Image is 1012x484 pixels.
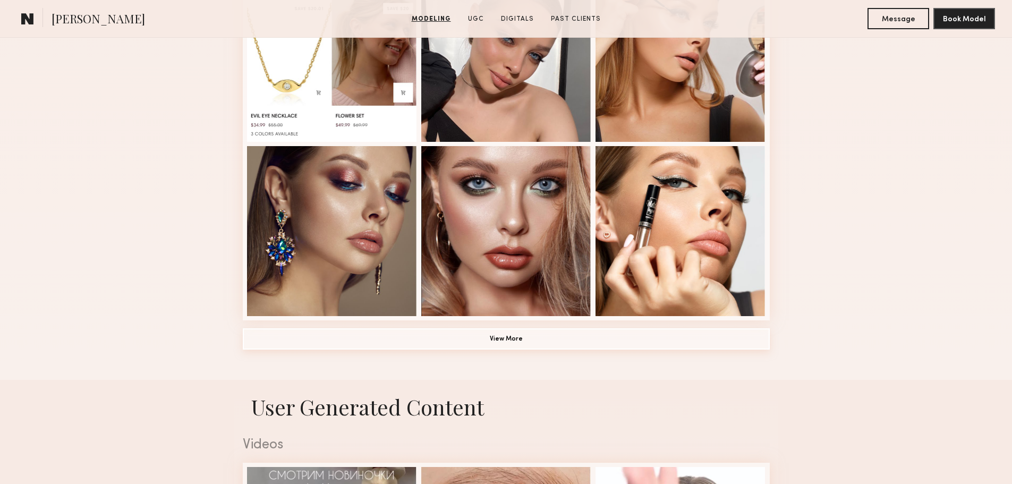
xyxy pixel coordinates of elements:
[243,438,770,452] div: Videos
[933,8,995,29] button: Book Model
[464,14,488,24] a: UGC
[547,14,605,24] a: Past Clients
[243,328,770,350] button: View More
[868,8,929,29] button: Message
[933,14,995,23] a: Book Model
[234,393,778,421] h1: User Generated Content
[407,14,455,24] a: Modeling
[497,14,538,24] a: Digitals
[52,11,145,29] span: [PERSON_NAME]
